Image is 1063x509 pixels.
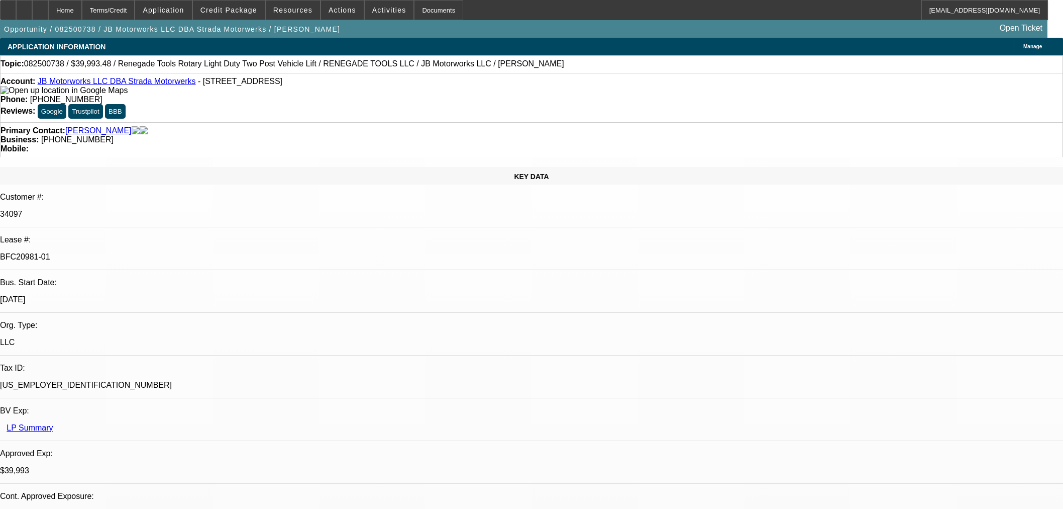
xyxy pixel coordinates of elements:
span: Application [143,6,184,14]
span: Actions [329,6,356,14]
strong: Reviews: [1,107,35,115]
span: Credit Package [200,6,257,14]
span: 082500738 / $39,993.48 / Renegade Tools Rotary Light Duty Two Post Vehicle Lift / RENEGADE TOOLS ... [24,59,564,68]
span: KEY DATA [514,173,549,181]
img: Open up location in Google Maps [1,86,128,95]
span: APPLICATION INFORMATION [8,43,105,51]
span: Manage [1023,44,1042,49]
button: Activities [365,1,414,20]
strong: Business: [1,135,39,144]
img: linkedin-icon.png [140,126,148,135]
span: [PHONE_NUMBER] [41,135,114,144]
span: [PHONE_NUMBER] [30,95,102,104]
a: View Google Maps [1,86,128,95]
button: Google [38,104,66,119]
strong: Phone: [1,95,28,104]
span: - [STREET_ADDRESS] [198,77,282,86]
button: Credit Package [193,1,265,20]
span: Opportunity / 082500738 / JB Motorworks LLC DBA Strada Motorwerks / [PERSON_NAME] [4,25,340,33]
span: Resources [273,6,312,14]
button: Application [135,1,191,20]
button: Actions [321,1,364,20]
strong: Account: [1,77,35,86]
a: LP Summary [7,423,53,432]
button: Trustpilot [68,104,102,119]
strong: Topic: [1,59,24,68]
button: Resources [266,1,320,20]
a: Open Ticket [996,20,1046,37]
strong: Primary Contact: [1,126,65,135]
span: Activities [372,6,406,14]
a: [PERSON_NAME] [65,126,132,135]
a: JB Motorworks LLC DBA Strada Motorwerks [38,77,196,86]
strong: Mobile: [1,144,29,153]
button: BBB [105,104,126,119]
img: facebook-icon.png [132,126,140,135]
